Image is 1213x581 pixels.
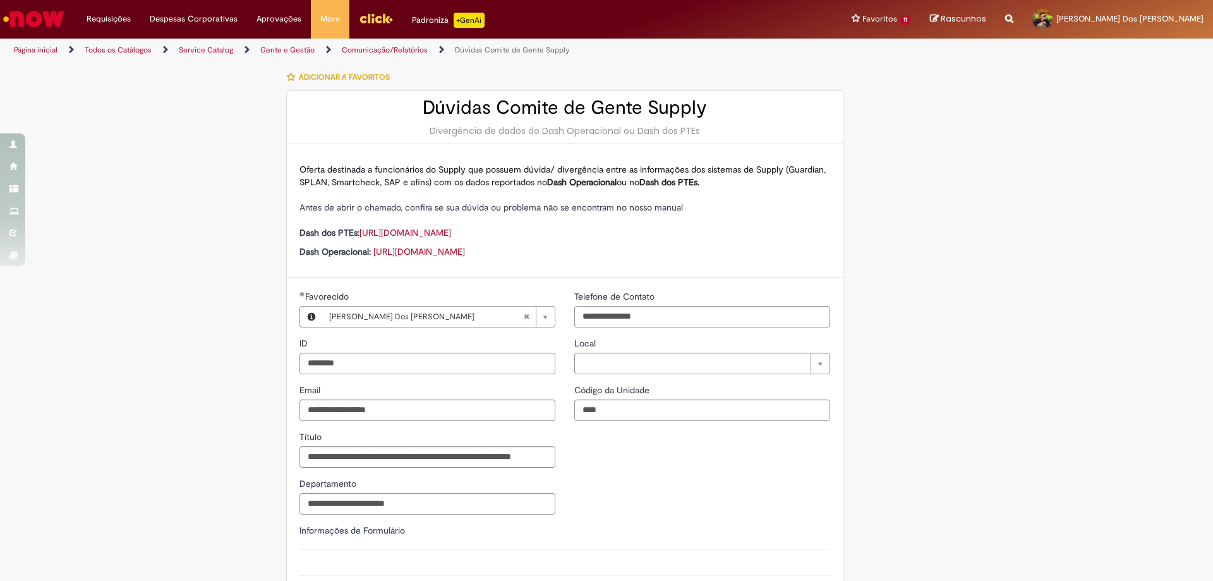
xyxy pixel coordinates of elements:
[299,164,826,188] span: Oferta destinada a funcionários do Supply que possuem dúvida/ divergência entre as informações do...
[359,227,451,238] a: [URL][DOMAIN_NAME]
[412,13,485,28] div: Padroniza
[574,306,830,327] input: Telefone de Contato
[299,493,555,515] input: Departamento
[87,13,131,25] span: Requisições
[574,384,652,396] span: Código da Unidade
[930,13,986,25] a: Rascunhos
[323,307,555,327] a: [PERSON_NAME] Dos [PERSON_NAME]Limpar campo Favorecido
[574,338,598,349] span: Local
[517,307,536,327] abbr: Limpar campo Favorecido
[373,246,465,257] a: [URL][DOMAIN_NAME]
[299,431,324,443] span: Título
[342,45,428,55] a: Comunicação/Relatórios
[300,307,323,327] button: Favorecido, Visualizar este registro Nilton Pereira Dos Santos Junior
[574,291,657,302] span: Telefone de Contato
[1056,13,1204,24] span: [PERSON_NAME] Dos [PERSON_NAME]
[260,45,315,55] a: Gente e Gestão
[299,400,555,421] input: Email
[900,15,911,25] span: 11
[862,13,897,25] span: Favoritos
[9,39,799,62] ul: Trilhas de página
[299,478,359,489] span: Departamento
[299,246,371,257] strong: Dash Operacional:
[179,45,233,55] a: Service Catalog
[329,307,523,327] span: [PERSON_NAME] Dos [PERSON_NAME]
[1,6,66,32] img: ServiceNow
[299,446,555,468] input: Título
[941,13,986,25] span: Rascunhos
[305,291,351,302] span: Favorecido, Nilton Pereira Dos Santos Junior
[299,353,555,374] input: ID
[574,353,830,374] a: Limpar campo Local
[455,45,570,55] a: Dúvidas Comite de Gente Supply
[547,176,617,188] strong: Dash Operacional
[299,338,310,349] span: ID
[639,176,699,188] strong: Dash dos PTEs.
[299,97,830,118] h2: Dúvidas Comite de Gente Supply
[14,45,57,55] a: Página inicial
[299,525,405,536] label: Informações de Formulário
[320,13,340,25] span: More
[299,125,830,137] div: Divergência de dados do Dash Operacional ou Dash dos PTEs
[299,227,359,238] strong: Dash dos PTEs:
[574,400,830,421] input: Código da Unidade
[359,9,393,28] img: click_logo_yellow_360x200.png
[256,13,301,25] span: Aprovações
[299,291,305,297] span: Obrigatório Preenchido
[454,13,485,28] p: +GenAi
[85,45,152,55] a: Todos os Catálogos
[299,202,683,213] span: Antes de abrir o chamado, confira se sua dúvida ou problema não se encontram no nosso manual
[286,64,397,90] button: Adicionar a Favoritos
[299,384,323,396] span: Email
[299,72,390,82] span: Adicionar a Favoritos
[150,13,238,25] span: Despesas Corporativas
